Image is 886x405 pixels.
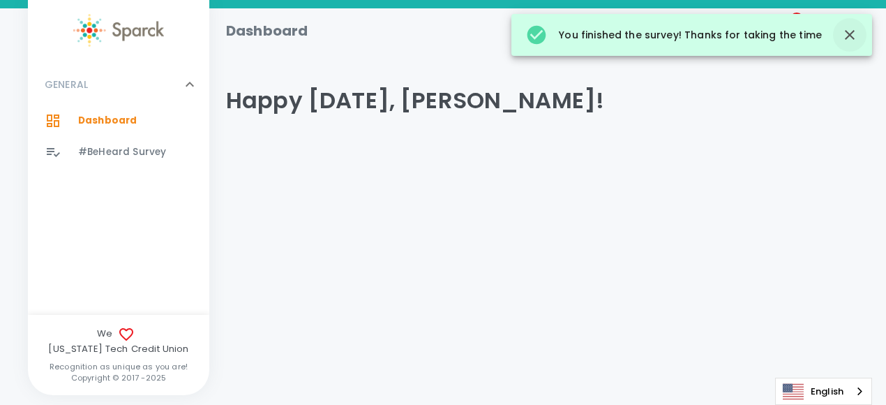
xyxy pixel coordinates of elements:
h4: Happy [DATE], [PERSON_NAME]! [226,87,869,115]
span: Dashboard [78,114,137,128]
aside: Language selected: English [775,378,872,405]
img: Sparck logo [73,14,164,47]
h1: Dashboard [226,20,308,42]
span: #BeHeard Survey [78,145,166,159]
a: English [776,378,871,404]
p: GENERAL [45,78,88,91]
div: GENERAL [28,64,209,105]
span: We [US_STATE] Tech Credit Union [28,326,209,356]
div: Language [775,378,872,405]
p: Recognition as unique as you are! [28,361,209,372]
p: Copyright © 2017 - 2025 [28,372,209,383]
div: GENERAL [28,105,209,173]
a: Dashboard [28,105,209,136]
a: #BeHeard Survey [28,137,209,168]
a: Sparck logo [28,14,209,47]
div: You finished the survey! Thanks for taking the time [525,18,822,52]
